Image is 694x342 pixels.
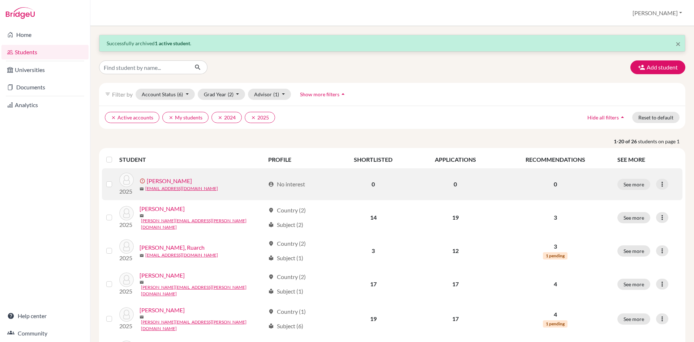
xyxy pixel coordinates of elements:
i: clear [111,115,116,120]
span: Show more filters [300,91,339,97]
button: clear2025 [245,112,275,123]
span: local_library [268,222,274,228]
p: 2025 [119,287,134,296]
span: Hide all filters [587,114,619,121]
span: location_on [268,309,274,314]
a: [PERSON_NAME][EMAIL_ADDRESS][PERSON_NAME][DOMAIN_NAME] [141,284,265,297]
span: mail [140,280,144,284]
i: clear [168,115,173,120]
div: Country (2) [268,273,306,281]
i: arrow_drop_up [619,114,626,121]
a: [PERSON_NAME][EMAIL_ADDRESS][PERSON_NAME][DOMAIN_NAME] [141,319,265,332]
a: [EMAIL_ADDRESS][DOMAIN_NAME] [145,185,218,192]
button: Show more filtersarrow_drop_up [294,89,353,100]
i: clear [218,115,223,120]
p: 4 [502,310,609,319]
span: × [676,38,681,49]
strong: 1-20 of 26 [614,138,638,145]
span: mail [140,315,144,319]
button: Close [676,39,681,48]
p: 2025 [119,254,134,262]
p: 2025 [119,187,134,196]
span: local_library [268,323,274,329]
span: (6) [177,91,183,97]
p: 2025 [119,322,134,330]
p: 3 [502,213,609,222]
p: 0 [502,180,609,189]
span: location_on [268,207,274,213]
p: Successfully archived . [107,39,678,47]
img: Bridge-U [6,7,35,19]
button: Grad Year(2) [198,89,245,100]
a: [PERSON_NAME] [140,306,185,314]
a: [PERSON_NAME] [140,204,185,213]
td: 19 [333,301,413,336]
i: filter_list [105,91,111,97]
div: Subject (2) [268,220,303,229]
div: Country (2) [268,206,306,215]
span: (1) [273,91,279,97]
a: Home [1,28,89,42]
td: 0 [413,168,497,200]
span: mail [140,253,144,258]
i: clear [251,115,256,120]
span: 1 pending [543,252,567,259]
a: Documents [1,80,89,94]
span: local_library [268,255,274,261]
th: PROFILE [264,151,333,168]
span: local_library [268,288,274,294]
a: Analytics [1,98,89,112]
button: Account Status(6) [136,89,195,100]
th: RECOMMENDATIONS [498,151,613,168]
strong: 1 active student [155,40,190,46]
td: 0 [333,168,413,200]
span: error_outline [140,178,147,184]
a: [EMAIL_ADDRESS][DOMAIN_NAME] [145,252,218,258]
td: 12 [413,235,497,267]
button: clearActive accounts [105,112,159,123]
span: (2) [228,91,234,97]
button: See more [617,313,650,325]
button: clearMy students [162,112,209,123]
button: [PERSON_NAME] [629,6,685,20]
p: 4 [502,280,609,288]
button: See more [617,179,650,190]
img: Babani, Sonia [119,206,134,220]
div: Subject (1) [268,254,303,262]
td: 3 [333,235,413,267]
a: Students [1,45,89,59]
span: location_on [268,274,274,280]
td: 17 [413,301,497,336]
td: 17 [333,267,413,301]
span: account_circle [268,181,274,187]
button: Advisor(1) [248,89,291,100]
img: Belgrave, Ashley [119,273,134,287]
a: [PERSON_NAME] [140,271,185,280]
p: 3 [502,242,609,251]
span: 1 pending [543,320,567,328]
span: students on page 1 [638,138,685,145]
td: 14 [333,200,413,235]
input: Find student by name... [99,60,189,74]
button: Hide all filtersarrow_drop_up [581,112,632,123]
span: mail [140,187,144,191]
th: APPLICATIONS [413,151,497,168]
img: Alleyne, Matthew [119,173,134,187]
a: Help center [1,309,89,323]
img: Boyack, Lindsay [119,307,134,322]
a: [PERSON_NAME][EMAIL_ADDRESS][PERSON_NAME][DOMAIN_NAME] [141,218,265,231]
button: Add student [630,60,685,74]
td: 17 [413,267,497,301]
button: See more [617,212,650,223]
a: [PERSON_NAME], Ruarch [140,243,205,252]
th: SHORTLISTED [333,151,413,168]
span: location_on [268,241,274,246]
div: Country (2) [268,239,306,248]
th: STUDENT [119,151,264,168]
a: Universities [1,63,89,77]
td: 19 [413,200,497,235]
span: Filter by [112,91,133,98]
div: Country (1) [268,307,306,316]
img: Baker, Ruarch [119,239,134,254]
div: Subject (6) [268,322,303,330]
